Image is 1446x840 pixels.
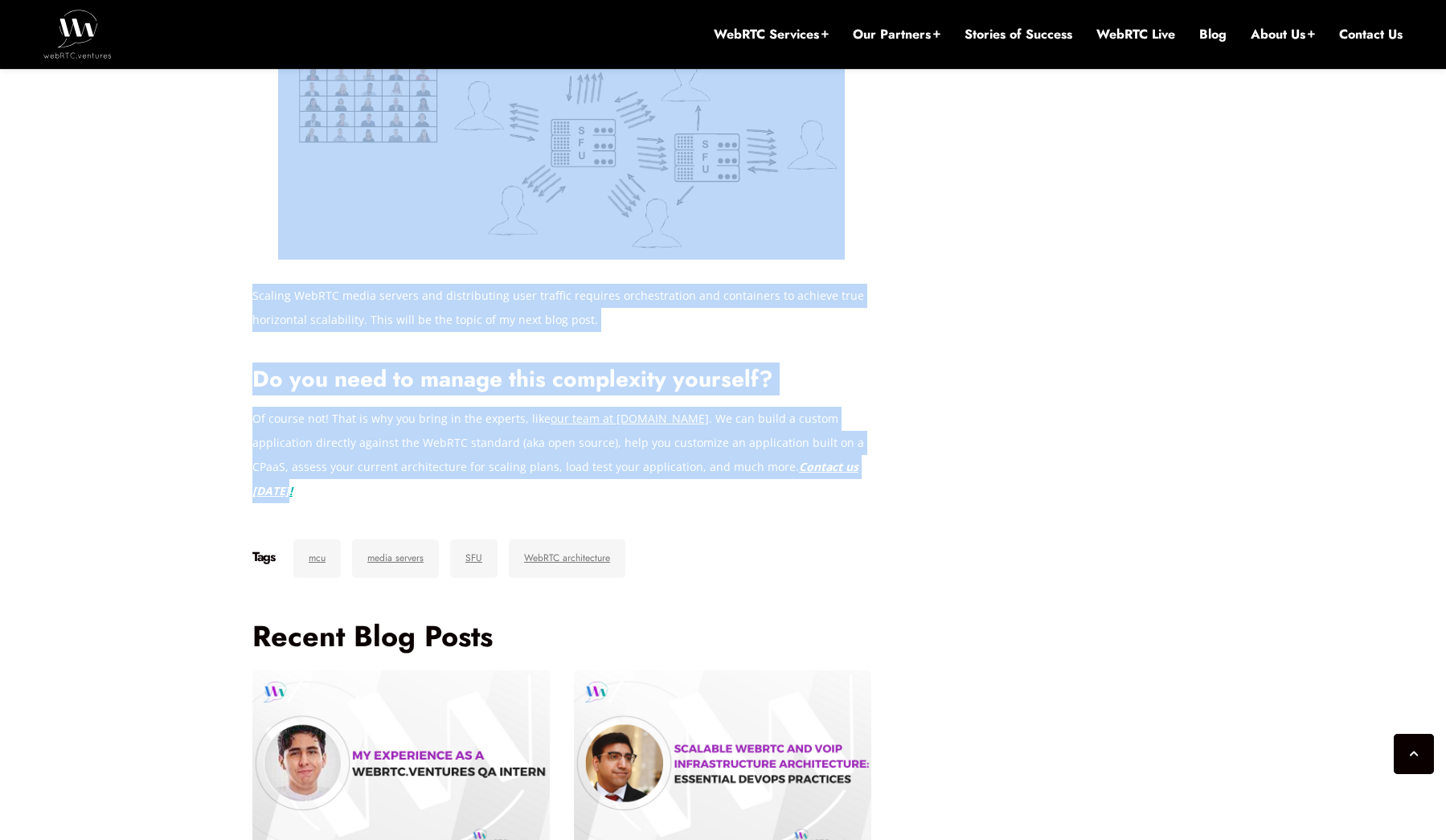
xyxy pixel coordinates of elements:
p: Of course not! That is why you bring in the experts, like . We can build a custom application dir... [252,407,871,503]
h3: Recent Blog Posts [252,618,871,654]
a: Blog [1199,26,1227,43]
a: WebRTC Services [714,26,829,43]
h2: Do you need to manage this complexity yourself? [252,366,871,394]
a: WebRTC architecture [509,539,625,578]
p: Scaling WebRTC media servers and distributing user traffic requires orchestration and containers ... [252,284,871,332]
a: About Us [1251,26,1315,43]
a: WebRTC Live [1096,26,1175,43]
a: our team at [DOMAIN_NAME] [551,411,709,426]
a: media servers [352,539,439,578]
h6: Tags [252,549,274,565]
a: mcu [293,539,341,578]
a: Our Partners [853,26,940,43]
img: WebRTC.ventures [43,10,112,58]
a: Contact Us [1339,26,1403,43]
a: SFU [450,539,498,578]
a: Stories of Success [965,26,1072,43]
